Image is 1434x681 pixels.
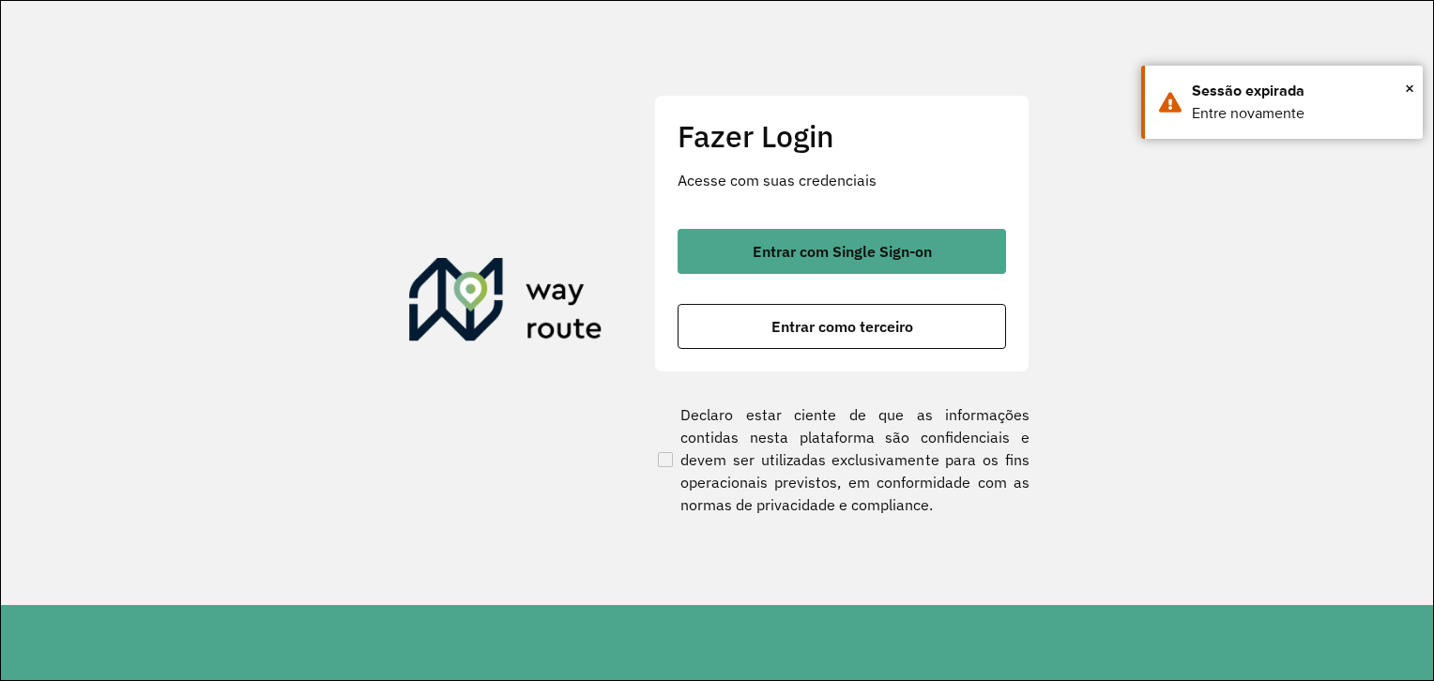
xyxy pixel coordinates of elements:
button: button [678,229,1006,274]
button: Close [1405,74,1414,102]
span: Entrar como terceiro [771,319,913,334]
button: button [678,304,1006,349]
div: Sessão expirada [1192,80,1409,102]
span: × [1405,74,1414,102]
div: Entre novamente [1192,102,1409,125]
h2: Fazer Login [678,118,1006,154]
span: Entrar com Single Sign-on [753,244,932,259]
p: Acesse com suas credenciais [678,169,1006,191]
label: Declaro estar ciente de que as informações contidas nesta plataforma são confidenciais e devem se... [654,403,1030,516]
img: Roteirizador AmbevTech [409,258,603,348]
